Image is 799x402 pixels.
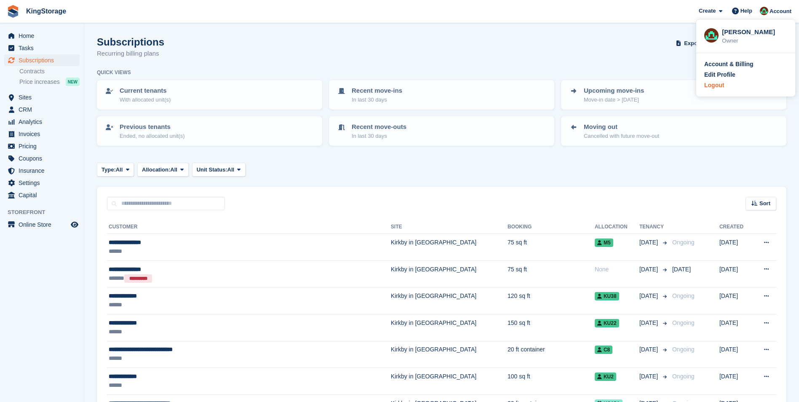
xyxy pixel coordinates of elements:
[508,234,595,261] td: 75 sq ft
[770,7,791,16] span: Account
[142,166,170,174] span: Allocation:
[704,70,735,79] div: Edit Profile
[69,220,80,230] a: Preview store
[4,42,80,54] a: menu
[391,314,508,341] td: Kirkby in [GEOGRAPHIC_DATA]
[391,341,508,368] td: Kirkby in [GEOGRAPHIC_DATA]
[672,373,695,380] span: Ongoing
[508,368,595,395] td: 100 sq ft
[170,166,177,174] span: All
[4,54,80,66] a: menu
[4,177,80,189] a: menu
[391,368,508,395] td: Kirkby in [GEOGRAPHIC_DATA]
[19,104,69,115] span: CRM
[107,220,391,234] th: Customer
[719,368,752,395] td: [DATE]
[760,7,768,15] img: John King
[330,81,553,109] a: Recent move-ins In last 30 days
[508,287,595,314] td: 120 sq ft
[197,166,227,174] span: Unit Status:
[719,260,752,287] td: [DATE]
[19,67,80,75] a: Contracts
[19,189,69,201] span: Capital
[508,220,595,234] th: Booking
[508,341,595,368] td: 20 ft container
[704,60,787,69] a: Account & Billing
[19,42,69,54] span: Tasks
[719,287,752,314] td: [DATE]
[19,165,69,177] span: Insurance
[97,69,131,76] h6: Quick views
[584,86,644,96] p: Upcoming move-ins
[584,132,659,140] p: Cancelled with future move-out
[330,117,553,145] a: Recent move-outs In last 30 days
[4,104,80,115] a: menu
[704,81,787,90] a: Logout
[562,117,786,145] a: Moving out Cancelled with future move-out
[19,219,69,230] span: Online Store
[595,220,639,234] th: Allocation
[19,30,69,42] span: Home
[759,199,770,208] span: Sort
[4,91,80,103] a: menu
[719,341,752,368] td: [DATE]
[352,132,406,140] p: In last 30 days
[19,140,69,152] span: Pricing
[672,319,695,326] span: Ongoing
[740,7,752,15] span: Help
[4,140,80,152] a: menu
[4,165,80,177] a: menu
[391,287,508,314] td: Kirkby in [GEOGRAPHIC_DATA]
[227,166,235,174] span: All
[8,208,84,217] span: Storefront
[508,260,595,287] td: 75 sq ft
[7,5,19,18] img: stora-icon-8386f47178a22dfd0bd8f6a31ec36ba5ce8667c1dd55bd0f319d3a0aa187defe.svg
[66,78,80,86] div: NEW
[704,60,754,69] div: Account & Billing
[4,116,80,128] a: menu
[584,122,659,132] p: Moving out
[639,345,660,354] span: [DATE]
[595,319,619,327] span: KU22
[97,36,164,48] h1: Subscriptions
[352,86,402,96] p: Recent move-ins
[4,219,80,230] a: menu
[719,220,752,234] th: Created
[391,220,508,234] th: Site
[23,4,69,18] a: KingStorage
[722,37,787,45] div: Owner
[672,346,695,353] span: Ongoing
[116,166,123,174] span: All
[508,314,595,341] td: 150 sq ft
[391,260,508,287] td: Kirkby in [GEOGRAPHIC_DATA]
[192,163,246,177] button: Unit Status: All
[19,78,60,86] span: Price increases
[672,239,695,246] span: Ongoing
[4,128,80,140] a: menu
[595,373,616,381] span: KU2
[595,346,612,354] span: C8
[595,292,619,300] span: KU38
[137,163,189,177] button: Allocation: All
[562,81,786,109] a: Upcoming move-ins Move-in date > [DATE]
[639,265,660,274] span: [DATE]
[19,54,69,66] span: Subscriptions
[352,96,402,104] p: In last 30 days
[722,27,787,35] div: [PERSON_NAME]
[684,39,701,48] span: Export
[98,117,321,145] a: Previous tenants Ended, no allocated unit(s)
[704,28,719,43] img: John King
[639,292,660,300] span: [DATE]
[584,96,644,104] p: Move-in date > [DATE]
[719,314,752,341] td: [DATE]
[4,153,80,164] a: menu
[19,116,69,128] span: Analytics
[19,77,80,86] a: Price increases NEW
[4,30,80,42] a: menu
[19,91,69,103] span: Sites
[699,7,716,15] span: Create
[120,122,185,132] p: Previous tenants
[719,234,752,261] td: [DATE]
[19,177,69,189] span: Settings
[391,234,508,261] td: Kirkby in [GEOGRAPHIC_DATA]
